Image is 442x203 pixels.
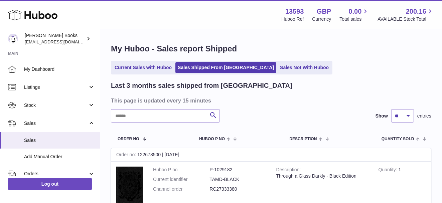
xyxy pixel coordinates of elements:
[116,152,137,159] strong: Order no
[317,7,331,16] strong: GBP
[349,7,362,16] span: 0.00
[379,167,399,174] strong: Quantity
[24,120,88,127] span: Sales
[111,81,292,90] h2: Last 3 months sales shipped from [GEOGRAPHIC_DATA]
[276,167,301,174] strong: Description
[175,62,276,73] a: Sales Shipped From [GEOGRAPHIC_DATA]
[8,34,18,44] img: info@troybooks.co.uk
[406,7,426,16] span: 200.16
[382,137,414,141] span: Quantity Sold
[111,97,430,104] h3: This page is updated every 15 minutes
[417,113,431,119] span: entries
[209,186,266,192] dd: RC27333380
[285,7,304,16] strong: 13593
[111,43,431,54] h1: My Huboo - Sales report Shipped
[24,102,88,109] span: Stock
[278,62,331,73] a: Sales Not With Huboo
[282,16,304,22] div: Huboo Ref
[25,39,98,44] span: [EMAIL_ADDRESS][DOMAIN_NAME]
[153,176,209,183] dt: Current identifier
[24,137,95,144] span: Sales
[118,137,139,141] span: Order No
[376,113,388,119] label: Show
[153,186,209,192] dt: Channel order
[153,167,209,173] dt: Huboo P no
[111,148,431,162] div: 122678500 | [DATE]
[312,16,331,22] div: Currency
[289,137,317,141] span: Description
[276,173,369,179] div: Through a Glass Darkly - Black Edition
[112,62,174,73] a: Current Sales with Huboo
[24,66,95,72] span: My Dashboard
[339,16,369,22] span: Total sales
[209,167,266,173] dd: P-1029182
[8,178,92,190] a: Log out
[378,16,434,22] span: AVAILABLE Stock Total
[199,137,225,141] span: Huboo P no
[25,32,85,45] div: [PERSON_NAME] Books
[378,7,434,22] a: 200.16 AVAILABLE Stock Total
[24,154,95,160] span: Add Manual Order
[339,7,369,22] a: 0.00 Total sales
[209,176,266,183] dd: TAMD-BLACK
[24,84,88,90] span: Listings
[24,171,88,177] span: Orders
